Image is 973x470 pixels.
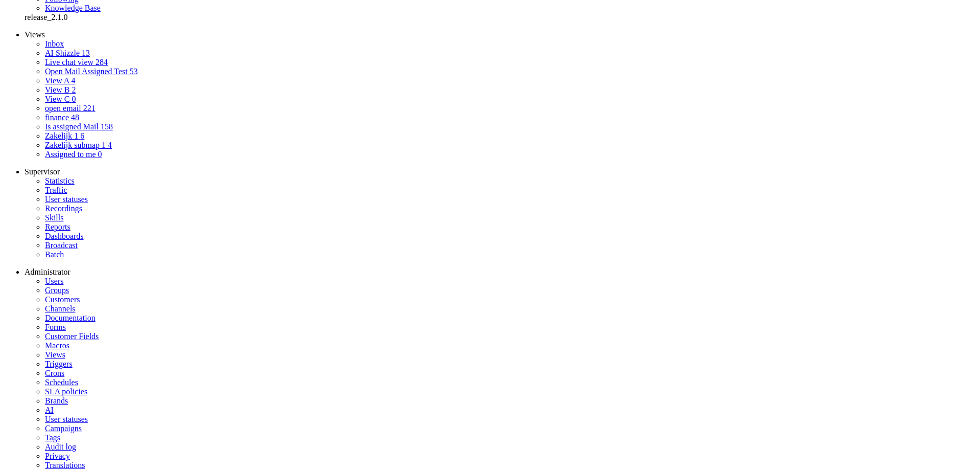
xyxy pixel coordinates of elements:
span: Assigned to me [45,150,96,159]
a: Groups [45,286,69,295]
a: Batch [45,250,64,259]
span: 0 [98,150,102,159]
span: AI [45,406,54,414]
span: AI Shizzle [45,49,80,57]
a: Traffic [45,186,67,194]
a: Recordings [45,204,82,213]
a: View C 0 [45,95,76,103]
a: translate('statistics') [45,176,75,185]
span: Is assigned Mail [45,122,99,131]
a: Ai [45,406,54,414]
a: finance 48 [45,113,79,122]
a: Inbox [45,39,64,48]
a: Zakelijk submap 1 4 [45,141,112,149]
span: Statistics [45,176,75,185]
a: User statuses [45,415,88,423]
span: 2 [72,85,76,94]
span: Live chat view [45,58,93,66]
a: Is assigned Mail 158 [45,122,113,131]
a: Translations [45,461,85,469]
a: Users [45,277,63,285]
span: 0 [72,95,76,103]
span: View A [45,76,69,85]
a: Live chat view 284 [45,58,108,66]
span: 48 [71,113,79,122]
a: Open Mail Assigned Test 53 [45,67,138,76]
a: Documentation [45,314,96,322]
span: Zakelijk 1 [45,131,78,140]
span: Open Mail Assigned Test [45,67,128,76]
a: Campaigns [45,424,82,433]
a: Audit log [45,442,76,451]
a: open email 221 [45,104,96,113]
span: 221 [83,104,96,113]
a: Broadcast [45,241,78,250]
span: 4 [108,141,112,149]
a: Schedules [45,378,78,387]
a: Dashboards [45,232,84,240]
span: Knowledge Base [45,4,101,12]
a: Tags [45,433,60,442]
a: Crons [45,369,64,377]
span: 13 [82,49,90,57]
a: View A 4 [45,76,75,85]
a: Channels [45,304,76,313]
a: Views [45,350,65,359]
li: Supervisor [25,167,969,176]
span: 6 [80,131,84,140]
li: Views [25,30,969,39]
a: Assigned to me 0 [45,150,102,159]
span: open email [45,104,81,113]
a: Reports [45,222,70,231]
span: View C [45,95,69,103]
span: Zakelijk submap 1 [45,141,106,149]
a: Customers [45,295,80,304]
a: Knowledge base [45,4,101,12]
a: AI Shizzle 13 [45,49,90,57]
a: Triggers [45,360,73,368]
span: 4 [71,76,75,85]
li: Administrator [25,267,969,277]
span: 284 [96,58,108,66]
span: 158 [101,122,113,131]
a: Macros [45,341,69,350]
a: View B 2 [45,85,76,94]
a: Zakelijk 1 6 [45,131,84,140]
span: finance [45,113,69,122]
span: View B [45,85,69,94]
a: Brands [45,396,68,405]
a: Forms [45,323,66,331]
a: Skills [45,213,63,222]
a: Privacy [45,452,70,460]
a: Customer Fields [45,332,99,341]
span: release_2.1.0 [25,13,67,21]
a: User statuses [45,195,88,204]
a: SLA policies [45,387,87,396]
span: 53 [130,67,138,76]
